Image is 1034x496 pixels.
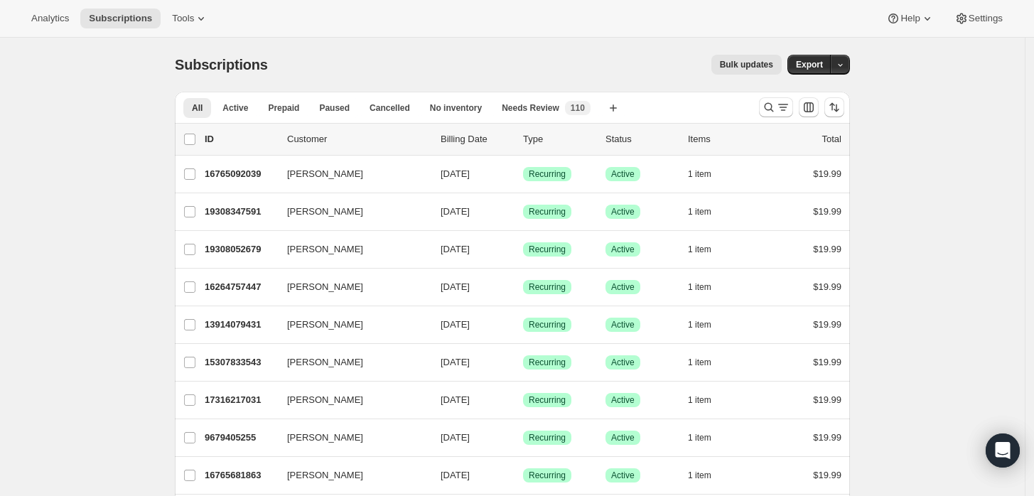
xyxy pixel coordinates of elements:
p: Total [822,132,841,146]
span: Active [611,244,635,255]
p: 19308052679 [205,242,276,257]
span: Paused [319,102,350,114]
span: Subscriptions [175,57,268,72]
button: 1 item [688,202,727,222]
button: [PERSON_NAME] [279,163,421,185]
p: Billing Date [441,132,512,146]
span: 1 item [688,432,711,443]
div: 16765092039[PERSON_NAME][DATE]SuccessRecurringSuccessActive1 item$19.99 [205,164,841,184]
span: [DATE] [441,394,470,405]
button: Export [787,55,831,75]
span: Cancelled [370,102,410,114]
span: Active [611,432,635,443]
button: 1 item [688,164,727,184]
p: 15307833543 [205,355,276,370]
button: Subscriptions [80,9,161,28]
button: 1 item [688,277,727,297]
div: 19308052679[PERSON_NAME][DATE]SuccessRecurringSuccessActive1 item$19.99 [205,239,841,259]
span: [PERSON_NAME] [287,468,363,482]
button: Analytics [23,9,77,28]
span: [DATE] [441,244,470,254]
span: $19.99 [813,432,841,443]
p: 9679405255 [205,431,276,445]
span: 1 item [688,206,711,217]
span: Recurring [529,319,566,330]
span: Needs Review [502,102,559,114]
span: [DATE] [441,168,470,179]
div: 16264757447[PERSON_NAME][DATE]SuccessRecurringSuccessActive1 item$19.99 [205,277,841,297]
span: Subscriptions [89,13,152,24]
span: $19.99 [813,394,841,405]
p: Customer [287,132,429,146]
span: Active [611,319,635,330]
span: [PERSON_NAME] [287,355,363,370]
button: Settings [946,9,1011,28]
span: All [192,102,203,114]
span: 1 item [688,319,711,330]
span: [DATE] [441,206,470,217]
span: [PERSON_NAME] [287,318,363,332]
p: 19308347591 [205,205,276,219]
div: Type [523,132,594,146]
span: 1 item [688,470,711,481]
button: Customize table column order and visibility [799,97,819,117]
p: 13914079431 [205,318,276,332]
span: Recurring [529,206,566,217]
span: [DATE] [441,281,470,292]
p: Status [605,132,677,146]
span: $19.99 [813,281,841,292]
span: Recurring [529,281,566,293]
span: [PERSON_NAME] [287,167,363,181]
button: Sort the results [824,97,844,117]
span: Active [611,281,635,293]
span: Recurring [529,394,566,406]
span: Recurring [529,470,566,481]
span: Active [611,168,635,180]
span: No inventory [430,102,482,114]
button: [PERSON_NAME] [279,389,421,411]
span: 1 item [688,168,711,180]
span: Recurring [529,168,566,180]
button: Search and filter results [759,97,793,117]
span: 1 item [688,281,711,293]
span: 1 item [688,357,711,368]
span: 1 item [688,394,711,406]
p: ID [205,132,276,146]
span: $19.99 [813,357,841,367]
span: $19.99 [813,206,841,217]
p: 16765681863 [205,468,276,482]
span: [PERSON_NAME] [287,242,363,257]
span: Recurring [529,357,566,368]
span: [DATE] [441,470,470,480]
div: 15307833543[PERSON_NAME][DATE]SuccessRecurringSuccessActive1 item$19.99 [205,352,841,372]
button: Create new view [602,98,625,118]
div: 9679405255[PERSON_NAME][DATE]SuccessRecurringSuccessActive1 item$19.99 [205,428,841,448]
span: Recurring [529,244,566,255]
div: 19308347591[PERSON_NAME][DATE]SuccessRecurringSuccessActive1 item$19.99 [205,202,841,222]
span: $19.99 [813,244,841,254]
div: 16765681863[PERSON_NAME][DATE]SuccessRecurringSuccessActive1 item$19.99 [205,465,841,485]
span: Tools [172,13,194,24]
p: 16264757447 [205,280,276,294]
span: Active [611,470,635,481]
button: [PERSON_NAME] [279,464,421,487]
div: Items [688,132,759,146]
button: 1 item [688,239,727,259]
span: Active [611,206,635,217]
span: Bulk updates [720,59,773,70]
span: Active [611,357,635,368]
button: Tools [163,9,217,28]
div: 17316217031[PERSON_NAME][DATE]SuccessRecurringSuccessActive1 item$19.99 [205,390,841,410]
span: Export [796,59,823,70]
div: 13914079431[PERSON_NAME][DATE]SuccessRecurringSuccessActive1 item$19.99 [205,315,841,335]
span: [PERSON_NAME] [287,205,363,219]
button: [PERSON_NAME] [279,426,421,449]
button: [PERSON_NAME] [279,351,421,374]
button: 1 item [688,390,727,410]
button: 1 item [688,428,727,448]
span: [PERSON_NAME] [287,431,363,445]
div: Open Intercom Messenger [986,433,1020,468]
span: Active [222,102,248,114]
span: Active [611,394,635,406]
button: [PERSON_NAME] [279,238,421,261]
